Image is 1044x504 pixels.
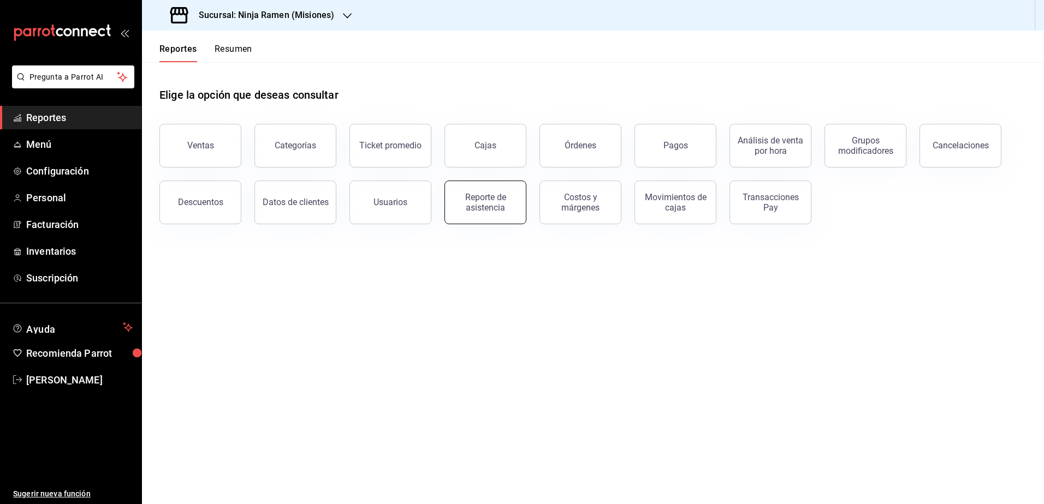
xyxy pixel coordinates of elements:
div: navigation tabs [159,44,252,62]
button: Cancelaciones [920,124,1001,167]
div: Movimientos de cajas [642,192,709,213]
div: Transacciones Pay [737,192,804,213]
div: Ticket promedio [359,140,422,151]
button: Resumen [215,44,252,62]
h1: Elige la opción que deseas consultar [159,87,339,103]
div: Órdenes [565,140,596,151]
span: Inventarios [26,244,133,259]
div: Pagos [663,140,688,151]
button: Ventas [159,124,241,167]
span: Recomienda Parrot [26,346,133,361]
div: Datos de clientes [263,197,329,207]
button: open_drawer_menu [120,28,129,37]
button: Pregunta a Parrot AI [12,65,134,88]
button: Grupos modificadores [824,124,906,167]
div: Usuarios [373,197,407,207]
button: Reporte de asistencia [444,181,526,224]
button: Categorías [254,124,336,167]
span: Pregunta a Parrot AI [29,71,117,83]
button: Cajas [444,124,526,167]
span: Suscripción [26,271,133,285]
span: Reportes [26,110,133,125]
span: Menú [26,137,133,152]
span: Facturación [26,217,133,232]
button: Órdenes [539,124,621,167]
h3: Sucursal: Ninja Ramen (Misiones) [190,9,334,22]
button: Costos y márgenes [539,181,621,224]
button: Datos de clientes [254,181,336,224]
button: Reportes [159,44,197,62]
div: Categorías [275,140,316,151]
div: Cajas [474,140,496,151]
span: Ayuda [26,321,118,334]
button: Pagos [634,124,716,167]
div: Reporte de asistencia [452,192,519,213]
div: Análisis de venta por hora [737,135,804,156]
div: Cancelaciones [933,140,989,151]
div: Ventas [187,140,214,151]
button: Análisis de venta por hora [729,124,811,167]
button: Ticket promedio [349,124,431,167]
div: Descuentos [178,197,223,207]
button: Movimientos de cajas [634,181,716,224]
span: Personal [26,190,133,205]
div: Grupos modificadores [832,135,899,156]
span: Sugerir nueva función [13,488,133,500]
button: Descuentos [159,181,241,224]
a: Pregunta a Parrot AI [8,79,134,91]
button: Usuarios [349,181,431,224]
span: [PERSON_NAME] [26,373,133,387]
button: Transacciones Pay [729,181,811,224]
span: Configuración [26,164,133,178]
div: Costos y márgenes [547,192,614,213]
